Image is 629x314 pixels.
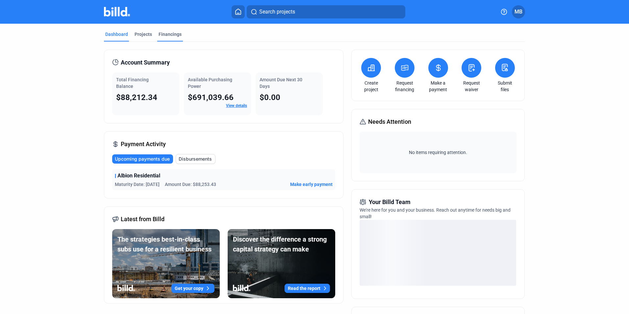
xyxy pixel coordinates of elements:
span: Payment Activity [121,140,166,149]
span: Upcoming payments due [115,156,170,162]
span: Available Purchasing Power [188,77,232,89]
span: Albion Residential [117,172,160,180]
div: Financings [159,31,182,38]
button: Get your copy [171,284,214,293]
div: Discover the difference a strong capital strategy can make [233,234,330,254]
button: Upcoming payments due [112,154,173,164]
button: MB [512,5,525,18]
div: loading [360,220,516,286]
span: Latest from Billd [121,215,164,224]
span: No items requiring attention. [362,149,514,156]
span: $88,212.34 [116,93,157,102]
a: Create project [360,80,383,93]
span: Amount Due: $88,253.43 [165,181,216,188]
span: Your Billd Team [369,197,411,207]
img: Billd Company Logo [104,7,130,16]
a: Make a payment [427,80,450,93]
span: Total Financing Balance [116,77,149,89]
a: Request waiver [460,80,483,93]
div: Projects [135,31,152,38]
span: Maturity Date: [DATE] [115,181,160,188]
span: MB [515,8,522,16]
button: Disbursements [176,154,215,164]
span: Disbursements [179,156,212,162]
div: Dashboard [105,31,128,38]
span: Amount Due Next 30 Days [260,77,302,89]
button: Read the report [285,284,330,293]
span: $691,039.66 [188,93,234,102]
a: Submit files [493,80,516,93]
span: We're here for you and your business. Reach out anytime for needs big and small! [360,207,511,219]
button: Make early payment [290,181,333,188]
span: Search projects [259,8,295,16]
span: Needs Attention [368,117,411,126]
span: Account Summary [121,58,170,67]
button: Search projects [247,5,405,18]
a: Request financing [393,80,416,93]
div: The strategies best-in-class subs use for a resilient business [117,234,214,254]
span: $0.00 [260,93,280,102]
a: View details [226,103,247,108]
